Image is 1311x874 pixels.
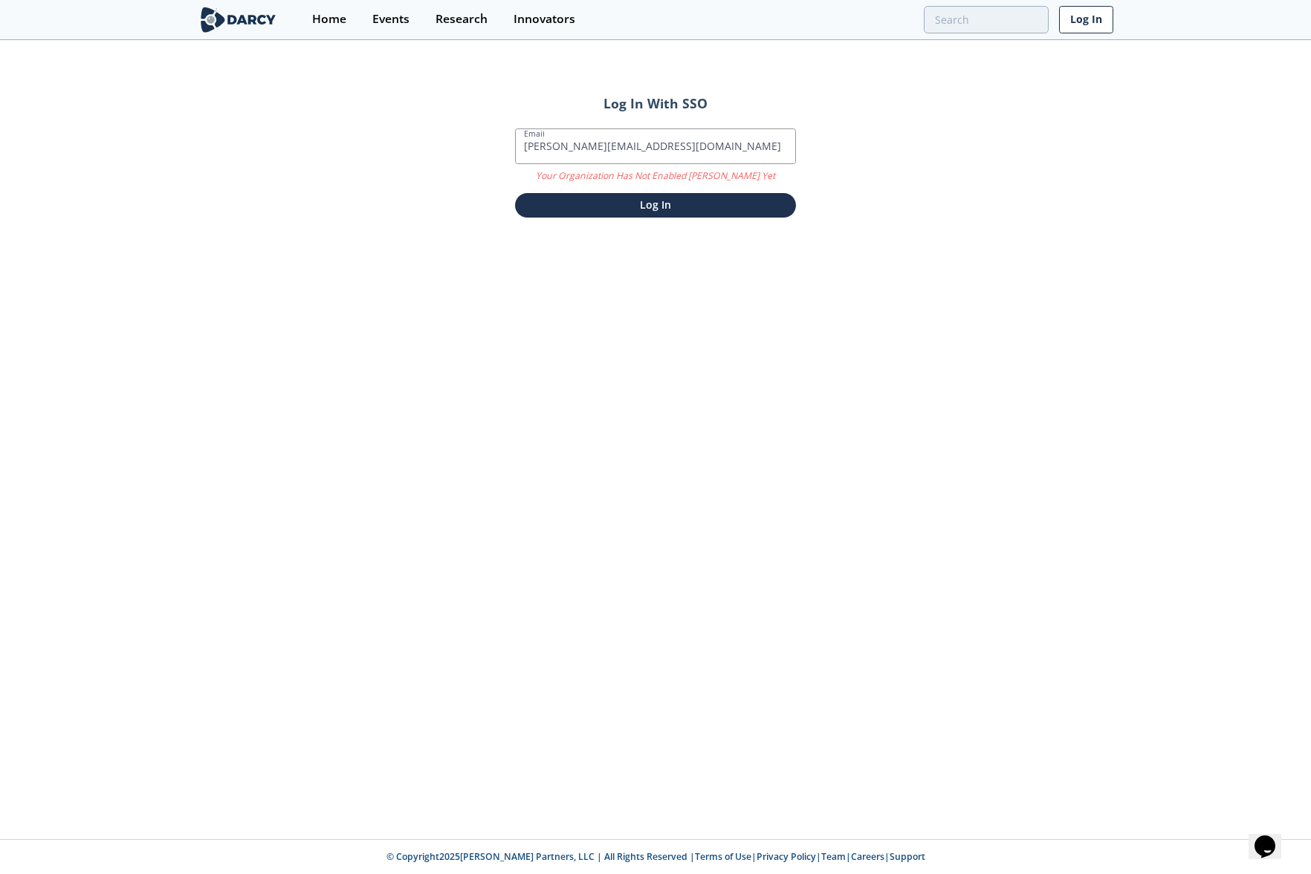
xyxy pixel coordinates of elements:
[924,6,1049,33] input: Advanced Search
[505,164,806,183] p: Your Organization Has Not Enabled [PERSON_NAME] Yet
[514,13,575,25] div: Innovators
[851,850,884,863] a: Careers
[372,13,410,25] div: Events
[757,850,816,863] a: Privacy Policy
[436,13,488,25] div: Research
[1249,815,1296,859] iframe: chat widget
[890,850,925,863] a: Support
[515,193,796,218] button: Log In
[695,850,751,863] a: Terms of Use
[198,7,279,33] img: logo-wide.svg
[515,94,796,113] h2: Log In With SSO
[312,13,346,25] div: Home
[524,128,545,140] label: Email
[1059,6,1113,33] a: Log In
[106,850,1205,864] p: © Copyright 2025 [PERSON_NAME] Partners, LLC | All Rights Reserved | | | | |
[525,197,786,212] p: Log In
[821,850,846,863] a: Team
